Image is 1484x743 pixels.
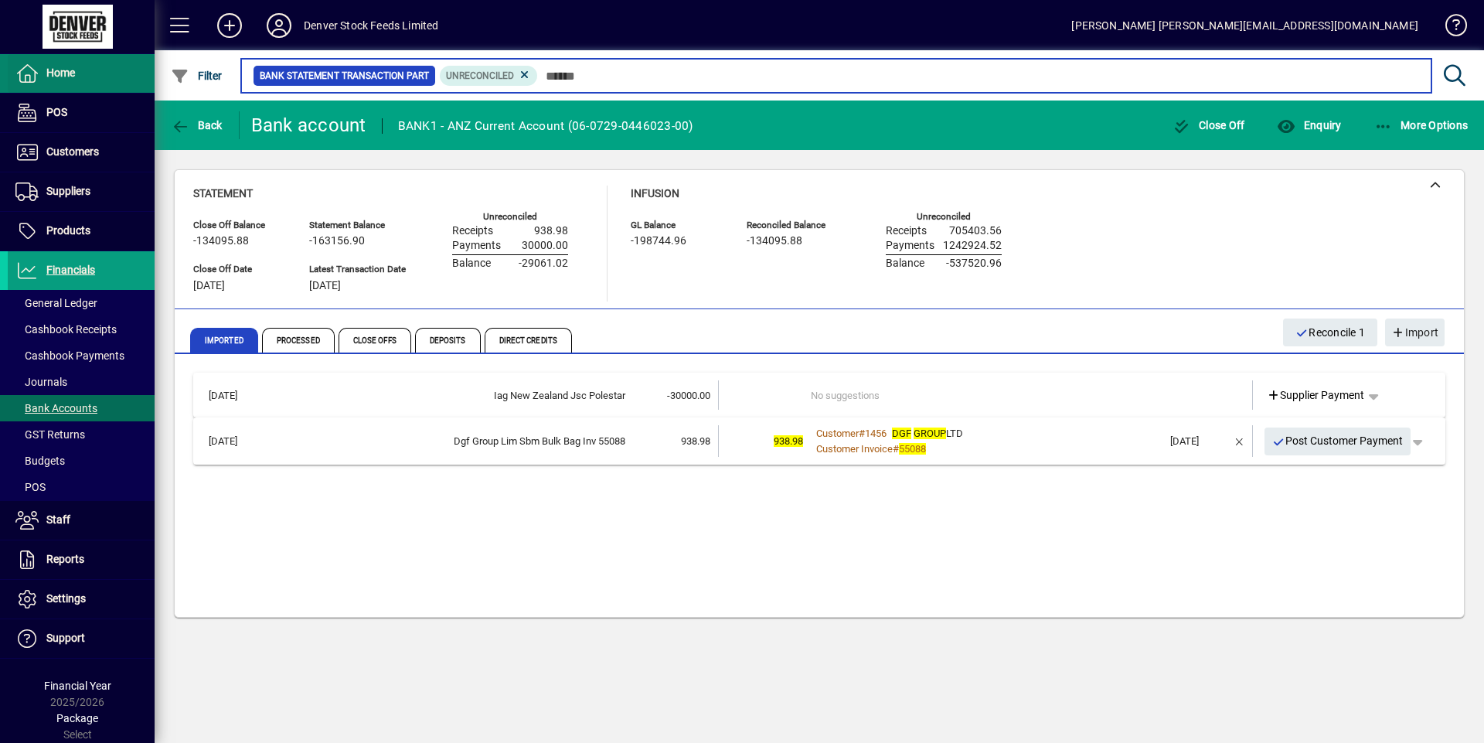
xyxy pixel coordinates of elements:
a: Suppliers [8,172,155,211]
span: Payments [452,240,501,252]
td: No suggestions [811,380,1162,410]
span: GL Balance [631,220,723,230]
span: 938.98 [681,435,710,447]
a: Bank Accounts [8,395,155,421]
a: Supplier Payment [1261,381,1371,409]
span: Deposits [415,328,481,353]
a: Knowledge Base [1434,3,1465,53]
div: Iag New Zealand Jsc Polestar [274,388,625,404]
div: Bank account [251,113,366,138]
a: Customer#1456 [811,425,892,441]
span: Reconciled Balance [747,220,839,230]
mat-expansion-panel-header: [DATE]Dgf Group Lim Sbm Bulk Bag Inv 55088938.98938.98Customer#1456DGF GROUPLTDCustomer Invoice#5... [193,418,1445,465]
a: Customer Invoice#55088 [811,441,931,457]
span: Imported [190,328,258,353]
a: Customers [8,133,155,172]
span: Close Off [1173,119,1245,131]
span: Home [46,66,75,79]
span: Receipts [452,225,493,237]
a: POS [8,474,155,500]
span: Settings [46,592,86,605]
span: [DATE] [193,280,225,292]
span: GST Returns [15,428,85,441]
a: Reports [8,540,155,579]
span: Suppliers [46,185,90,197]
div: [DATE] [1170,434,1227,449]
em: GROUP [914,428,946,439]
app-page-header-button: Back [155,111,240,139]
span: Filter [171,70,223,82]
span: Receipts [886,225,927,237]
span: Back [171,119,223,131]
span: Close Offs [339,328,411,353]
button: Post Customer Payment [1264,428,1411,455]
span: Reports [46,553,84,565]
button: Filter [167,62,226,90]
span: Customers [46,145,99,158]
mat-chip: Reconciliation Status: Unreconciled [440,66,538,86]
a: Staff [8,501,155,540]
a: General Ledger [8,290,155,316]
mat-expansion-panel-header: [DATE]Iag New Zealand Jsc Polestar-30000.00No suggestionsSupplier Payment [193,373,1445,418]
label: Unreconciled [917,212,971,222]
a: Settings [8,580,155,619]
span: Enquiry [1277,119,1341,131]
span: -134095.88 [747,235,802,247]
a: Cashbook Payments [8,343,155,369]
em: DGF [892,428,911,439]
a: Home [8,54,155,93]
span: -198744.96 [631,235,686,247]
a: Products [8,212,155,251]
span: Processed [262,328,335,353]
span: -30000.00 [667,390,710,401]
span: Cashbook Receipts [15,323,117,336]
span: LTD [892,428,963,439]
div: Dgf Group Lim Sbm Bulk Bag Inv 55088 [274,434,625,449]
span: Supplier Payment [1267,387,1365,404]
span: Financials [46,264,95,276]
a: GST Returns [8,421,155,448]
span: General Ledger [15,297,97,309]
span: Customer Invoice [816,443,893,455]
div: BANK1 - ANZ Current Account (06-0729-0446023-00) [398,114,693,138]
a: Support [8,619,155,658]
span: Payments [886,240,934,252]
a: Journals [8,369,155,395]
div: Denver Stock Feeds Limited [304,13,439,38]
a: POS [8,94,155,132]
span: # [893,443,899,455]
span: Financial Year [44,680,111,692]
button: Profile [254,12,304,39]
span: # [859,428,865,439]
span: 938.98 [774,435,803,447]
span: 938.98 [534,225,568,237]
span: Bank Statement Transaction Part [260,68,429,84]
button: Enquiry [1273,111,1345,139]
span: Import [1391,320,1438,346]
span: 705403.56 [949,225,1002,237]
span: Latest Transaction Date [309,264,406,274]
button: Close Off [1169,111,1249,139]
span: -134095.88 [193,235,249,247]
td: [DATE] [201,380,274,410]
span: 30000.00 [522,240,568,252]
span: Budgets [15,455,65,467]
button: Reconcile 1 [1283,319,1377,346]
div: [PERSON_NAME] [PERSON_NAME][EMAIL_ADDRESS][DOMAIN_NAME] [1071,13,1418,38]
label: Unreconciled [483,212,537,222]
span: -29061.02 [519,257,568,270]
span: Products [46,224,90,237]
button: Add [205,12,254,39]
td: [DATE] [201,425,274,457]
button: Back [167,111,226,139]
span: Package [56,712,98,724]
span: Direct Credits [485,328,572,353]
span: -163156.90 [309,235,365,247]
span: Statement Balance [309,220,406,230]
button: Remove [1227,429,1252,454]
span: Customer [816,428,859,439]
button: More Options [1370,111,1472,139]
span: POS [15,481,46,493]
span: Balance [886,257,924,270]
span: Bank Accounts [15,402,97,414]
